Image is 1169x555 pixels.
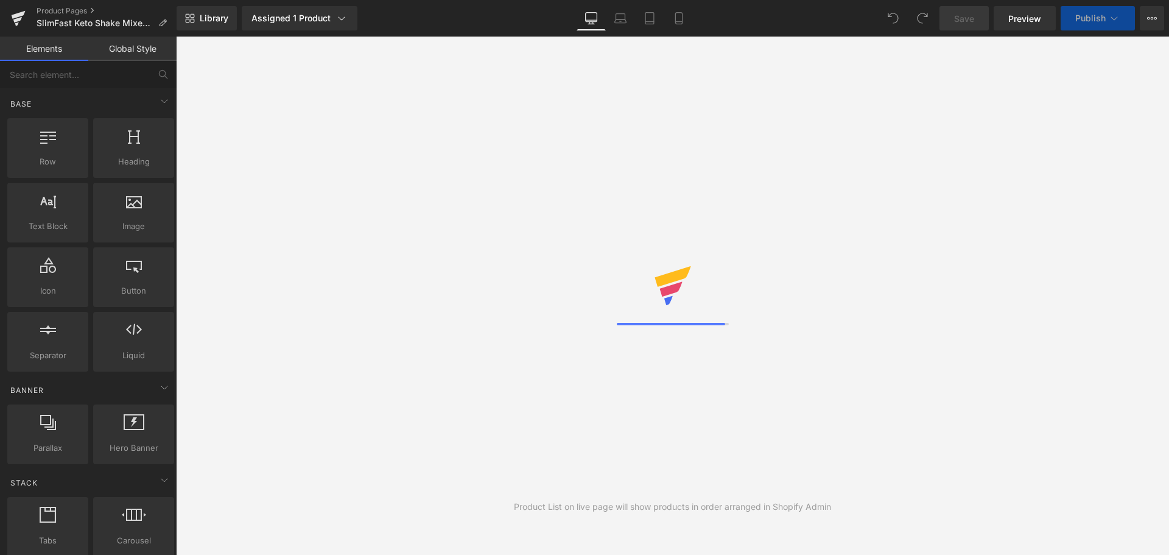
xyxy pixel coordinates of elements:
a: Tablet [635,6,664,30]
div: Assigned 1 Product [251,12,348,24]
a: Global Style [88,37,177,61]
span: Liquid [97,349,170,362]
a: Mobile [664,6,693,30]
span: Heading [97,155,170,168]
span: Banner [9,384,45,396]
button: More [1140,6,1164,30]
button: Undo [881,6,905,30]
button: Publish [1061,6,1135,30]
span: Text Block [11,220,85,233]
span: Carousel [97,534,170,547]
span: Tabs [11,534,85,547]
span: Parallax [11,442,85,454]
a: New Library [177,6,237,30]
span: Stack [9,477,39,489]
span: Preview [1008,12,1041,25]
span: Publish [1075,13,1106,23]
a: Product Pages [37,6,177,16]
span: SlimFast Keto Shake Mixes - recharge format [37,18,153,28]
span: Hero Banner [97,442,170,454]
button: Redo [910,6,935,30]
span: Button [97,285,170,297]
span: Row [11,155,85,168]
a: Preview [994,6,1056,30]
span: Save [954,12,974,25]
span: Library [200,13,228,24]
div: Product List on live page will show products in order arranged in Shopify Admin [514,500,831,514]
a: Desktop [577,6,606,30]
span: Separator [11,349,85,362]
span: Base [9,98,33,110]
span: Icon [11,285,85,297]
span: Image [97,220,170,233]
a: Laptop [606,6,635,30]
